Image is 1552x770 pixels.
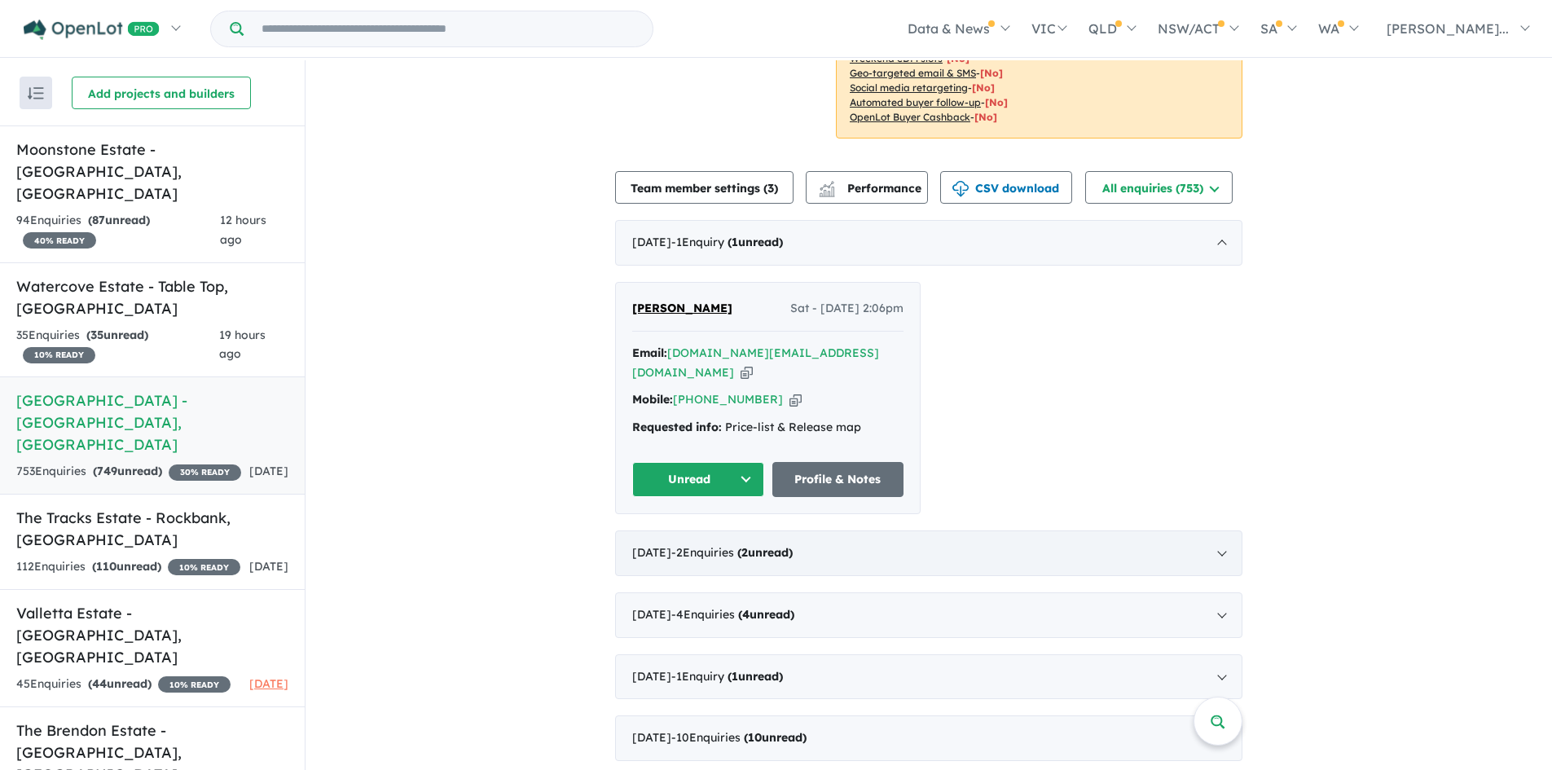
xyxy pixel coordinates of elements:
[790,299,904,319] span: Sat - [DATE] 2:06pm
[249,464,288,478] span: [DATE]
[615,220,1242,266] div: [DATE]
[850,96,981,108] u: Automated buyer follow-up
[1085,171,1233,204] button: All enquiries (753)
[632,462,764,497] button: Unread
[974,111,997,123] span: [No]
[940,171,1072,204] button: CSV download
[220,213,266,247] span: 12 hours ago
[952,181,969,197] img: download icon
[86,328,148,342] strong: ( unread)
[16,389,288,455] h5: [GEOGRAPHIC_DATA] - [GEOGRAPHIC_DATA] , [GEOGRAPHIC_DATA]
[738,607,794,622] strong: ( unread)
[744,730,807,745] strong: ( unread)
[985,96,1008,108] span: [No]
[16,557,240,577] div: 112 Enquir ies
[90,328,103,342] span: 35
[632,299,732,319] a: [PERSON_NAME]
[158,676,231,693] span: 10 % READY
[819,187,835,197] img: bar-chart.svg
[972,81,995,94] span: [No]
[92,676,107,691] span: 44
[16,211,220,250] div: 94 Enquir ies
[820,181,834,190] img: line-chart.svg
[219,328,266,362] span: 19 hours ago
[673,392,783,407] a: [PHONE_NUMBER]
[632,345,879,380] a: [DOMAIN_NAME][EMAIL_ADDRESS][DOMAIN_NAME]
[615,654,1242,700] div: [DATE]
[169,464,241,481] span: 30 % READY
[23,347,95,363] span: 10 % READY
[92,213,105,227] span: 87
[28,87,44,99] img: sort.svg
[96,559,117,574] span: 110
[671,607,794,622] span: - 4 Enquir ies
[24,20,160,40] img: Openlot PRO Logo White
[16,602,288,668] h5: Valletta Estate - [GEOGRAPHIC_DATA] , [GEOGRAPHIC_DATA]
[97,464,117,478] span: 749
[772,462,904,497] a: Profile & Notes
[249,676,288,691] span: [DATE]
[93,464,162,478] strong: ( unread)
[632,418,904,438] div: Price-list & Release map
[980,67,1003,79] span: [No]
[615,715,1242,761] div: [DATE]
[821,181,921,196] span: Performance
[671,730,807,745] span: - 10 Enquir ies
[671,545,793,560] span: - 2 Enquir ies
[632,345,667,360] strong: Email:
[741,545,748,560] span: 2
[88,676,152,691] strong: ( unread)
[806,171,928,204] button: Performance
[249,559,288,574] span: [DATE]
[615,592,1242,638] div: [DATE]
[92,559,161,574] strong: ( unread)
[615,171,794,204] button: Team member settings (3)
[16,507,288,551] h5: The Tracks Estate - Rockbank , [GEOGRAPHIC_DATA]
[632,301,732,315] span: [PERSON_NAME]
[728,669,783,684] strong: ( unread)
[88,213,150,227] strong: ( unread)
[16,462,241,482] div: 753 Enquir ies
[632,392,673,407] strong: Mobile:
[732,235,738,249] span: 1
[850,111,970,123] u: OpenLot Buyer Cashback
[16,675,231,694] div: 45 Enquir ies
[748,730,762,745] span: 10
[728,235,783,249] strong: ( unread)
[671,669,783,684] span: - 1 Enquir y
[737,545,793,560] strong: ( unread)
[16,139,288,205] h5: Moonstone Estate - [GEOGRAPHIC_DATA] , [GEOGRAPHIC_DATA]
[732,669,738,684] span: 1
[850,81,968,94] u: Social media retargeting
[1387,20,1509,37] span: [PERSON_NAME]...
[247,11,649,46] input: Try estate name, suburb, builder or developer
[23,232,96,249] span: 40 % READY
[741,364,753,381] button: Copy
[16,275,288,319] h5: Watercove Estate - Table Top , [GEOGRAPHIC_DATA]
[767,181,774,196] span: 3
[671,235,783,249] span: - 1 Enquir y
[742,607,750,622] span: 4
[850,67,976,79] u: Geo-targeted email & SMS
[168,559,240,575] span: 10 % READY
[615,530,1242,576] div: [DATE]
[16,326,219,365] div: 35 Enquir ies
[789,391,802,408] button: Copy
[632,420,722,434] strong: Requested info:
[72,77,251,109] button: Add projects and builders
